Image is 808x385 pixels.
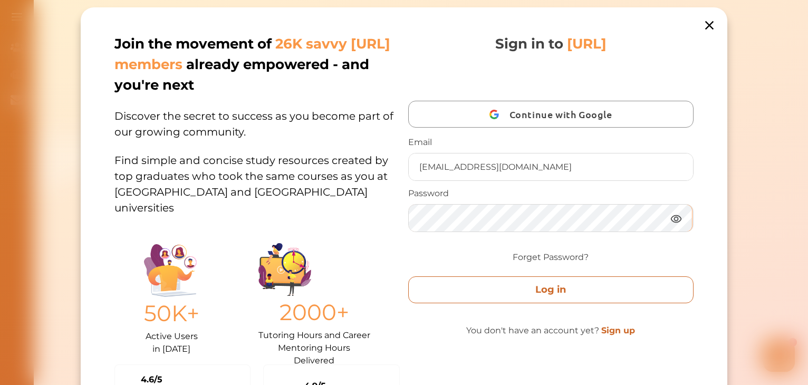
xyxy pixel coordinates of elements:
p: Tutoring Hours and Career Mentoring Hours Delivered [258,329,370,356]
span: Continue with Google [509,102,618,127]
img: eye.3286bcf0.webp [670,212,682,225]
input: Enter your email [409,153,693,180]
p: Sign in to [495,34,607,54]
p: Find simple and concise study resources created by top graduates who took the same courses as you... [114,140,400,216]
p: Email [408,136,694,149]
img: Illustration.25158f3c.png [144,244,197,297]
button: Log in [408,276,694,303]
p: Password [408,187,694,200]
a: Sign up [601,325,635,335]
p: You don't have an account yet? [408,324,694,337]
button: Continue with Google [408,101,694,128]
p: 50K+ [144,297,199,330]
a: Forget Password? [513,251,589,264]
p: Join the movement of already empowered - and you're next [114,34,398,95]
p: 2000+ [258,296,370,329]
img: Group%201403.ccdcecb8.png [258,243,311,296]
p: Active Users in [DATE] [144,330,199,355]
i: 1 [234,1,242,9]
p: Discover the secret to success as you become part of our growing community. [114,95,400,140]
span: [URL] [567,35,607,52]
